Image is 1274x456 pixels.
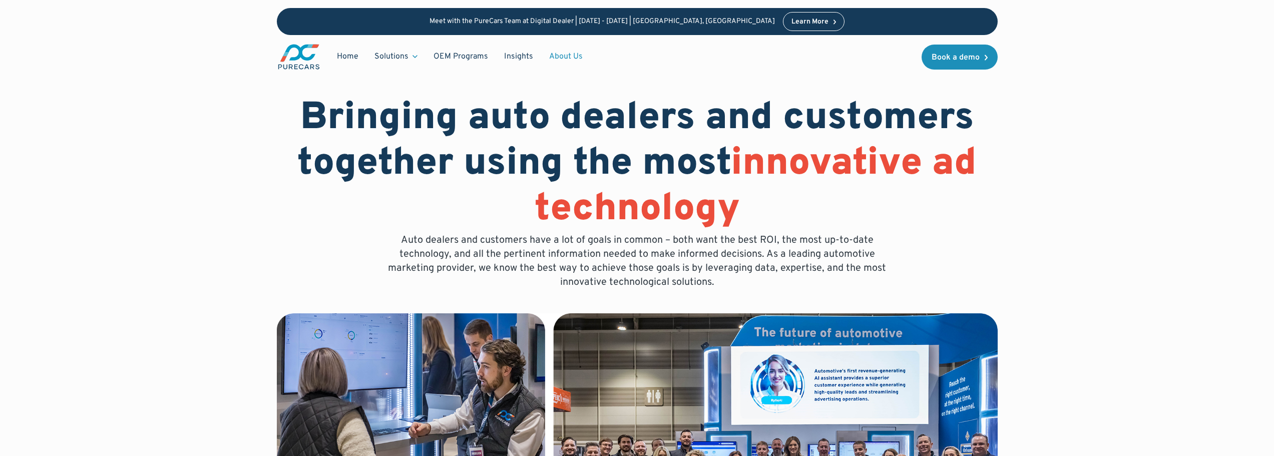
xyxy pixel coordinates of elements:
p: Auto dealers and customers have a lot of goals in common – both want the best ROI, the most up-to... [381,233,894,289]
div: Book a demo [932,54,980,62]
h1: Bringing auto dealers and customers together using the most [277,96,998,233]
a: Insights [496,47,541,66]
div: Learn More [791,19,828,26]
a: About Us [541,47,591,66]
div: Solutions [366,47,426,66]
div: Solutions [374,51,408,62]
a: Learn More [783,12,845,31]
span: innovative ad technology [535,140,977,234]
a: main [277,43,321,71]
p: Meet with the PureCars Team at Digital Dealer | [DATE] - [DATE] | [GEOGRAPHIC_DATA], [GEOGRAPHIC_... [430,18,775,26]
a: Book a demo [922,45,998,70]
img: purecars logo [277,43,321,71]
a: OEM Programs [426,47,496,66]
a: Home [329,47,366,66]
